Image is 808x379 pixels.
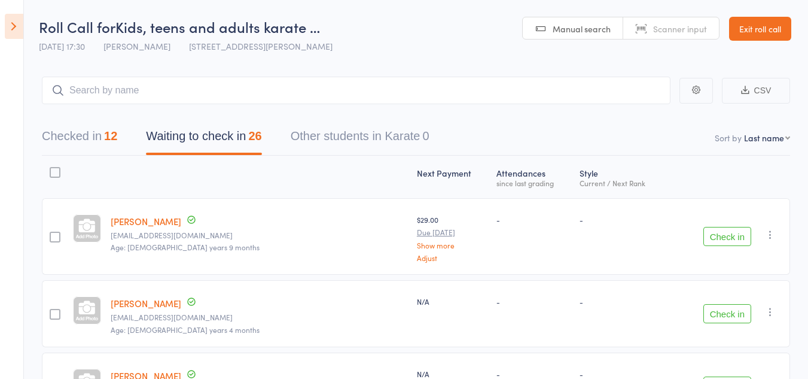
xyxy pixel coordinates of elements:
div: - [580,369,671,379]
div: $29.00 [417,214,487,262]
div: N/A [417,296,487,307]
a: Adjust [417,254,487,262]
div: Current / Next Rank [580,179,671,187]
input: Search by name [42,77,670,104]
span: [STREET_ADDRESS][PERSON_NAME] [189,40,333,52]
span: [DATE] 17:30 [39,40,85,52]
span: Age: [DEMOGRAPHIC_DATA] years 9 months [111,242,260,252]
div: - [496,214,570,225]
div: - [580,296,671,307]
div: 26 [248,129,261,142]
a: [PERSON_NAME] [111,215,181,228]
span: Roll Call for [39,17,115,37]
span: Age: [DEMOGRAPHIC_DATA] years 4 months [111,325,260,335]
a: Exit roll call [729,17,791,41]
div: - [496,369,570,379]
button: Check in [703,304,751,323]
button: CSV [722,78,790,104]
span: Kids, teens and adults karate … [115,17,320,37]
button: Waiting to check in26 [146,123,261,155]
span: Manual search [553,23,611,35]
small: Due [DATE] [417,228,487,237]
button: Checked in12 [42,123,117,155]
div: N/A [417,369,487,379]
button: Check in [703,227,751,246]
div: - [496,296,570,307]
div: since last grading [496,179,570,187]
div: Next Payment [412,161,492,193]
a: Show more [417,241,487,249]
div: - [580,214,671,225]
button: Other students in Karate0 [291,123,429,155]
div: 0 [422,129,429,142]
small: Nicstuckey@hotmail.com [111,313,407,322]
span: [PERSON_NAME] [103,40,170,52]
div: Style [575,161,676,193]
span: Scanner input [653,23,707,35]
div: Atten­dances [492,161,575,193]
label: Sort by [715,132,742,144]
a: [PERSON_NAME] [111,297,181,310]
small: Jansglenn01@gmail.com [111,231,407,239]
div: Last name [744,132,784,144]
div: 12 [104,129,117,142]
